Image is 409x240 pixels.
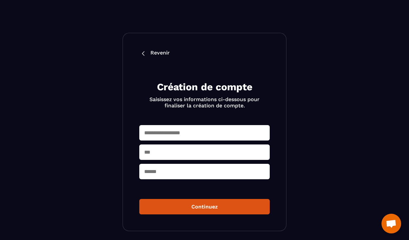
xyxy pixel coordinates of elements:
[139,199,270,214] button: Continuez
[147,96,262,109] p: Saisissez vos informations ci-dessous pour finaliser la création de compte.
[150,50,170,57] p: Revenir
[139,50,270,57] a: Revenir
[147,80,262,94] h2: Création de compte
[139,50,147,57] img: back
[381,214,401,233] a: Ouvrir le chat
